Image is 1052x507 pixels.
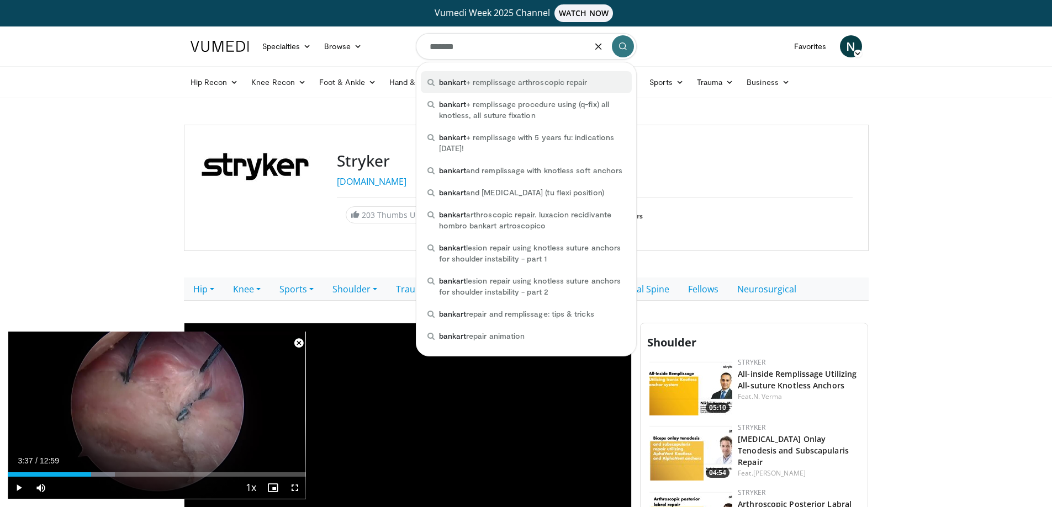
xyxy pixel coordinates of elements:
[439,209,625,231] span: arthroscopic repair. luxacion recidivante hombro bankart artroscopico
[554,4,613,22] span: WATCH NOW
[284,477,306,499] button: Fullscreen
[690,71,741,93] a: Trauma
[8,472,306,477] div: Progress Bar
[439,309,467,318] span: bankart
[262,477,284,499] button: Enable picture-in-picture mode
[18,456,33,465] span: 3:37
[439,188,467,197] span: bankart
[439,99,467,109] span: bankart
[192,4,860,22] a: Vumedi Week 2025 ChannelWATCH NOW
[753,392,783,401] a: N. Verma
[643,71,690,93] a: Sports
[738,488,765,497] a: Stryker
[649,423,732,481] img: f0e53f01-d5db-4f12-81ed-ecc49cba6117.150x105_q85_crop-smart_upscale.jpg
[416,33,637,60] input: Search topics, interventions
[439,166,467,175] span: bankart
[245,71,313,93] a: Knee Recon
[323,277,387,301] a: Shoulder
[288,332,310,355] button: Close
[738,468,859,478] div: Feat.
[439,77,588,88] span: + remplissage arthroscopic repair
[649,357,732,415] a: 05:10
[337,152,853,170] h3: Stryker
[256,35,318,57] a: Specialties
[706,403,729,413] span: 05:10
[439,132,625,154] span: + remplissage with 5 years fu: indications [DATE]!
[787,35,833,57] a: Favorites
[8,332,306,499] video-js: Video Player
[8,477,30,499] button: Play
[439,187,604,198] span: and [MEDICAL_DATA] (tu flexi position)
[728,277,806,301] a: Neurosurgical
[318,35,368,57] a: Browse
[184,71,245,93] a: Hip Recon
[184,277,224,301] a: Hip
[224,277,270,301] a: Knee
[439,243,467,252] span: bankart
[439,165,622,176] span: and remplissage with knotless soft anchors
[439,132,467,142] span: bankart
[362,210,375,220] span: 203
[706,468,729,478] span: 04:54
[738,369,857,391] a: All-inside Remplissage Utilizing All-suture Knotless Anchors
[439,330,525,341] span: repair animation
[649,357,732,415] img: 0dbaa052-54c8-49be-8279-c70a6c51c0f9.150x105_q85_crop-smart_upscale.jpg
[439,242,625,264] span: lesion repair using knotless suture anchors for shoulder instability - part 1
[753,468,806,478] a: [PERSON_NAME]
[383,71,454,93] a: Hand & Wrist
[738,357,765,367] a: Stryker
[35,456,38,465] span: /
[439,331,467,340] span: bankart
[738,434,849,467] a: [MEDICAL_DATA] Onlay Tenodesis and Subscapularis Repair
[40,456,59,465] span: 12:59
[740,71,796,93] a: Business
[738,392,859,402] div: Feat.
[313,71,383,93] a: Foot & Ankle
[679,277,728,301] a: Fellows
[738,423,765,432] a: Stryker
[439,308,594,319] span: repair and remplissage: tips & tricks
[346,206,425,223] a: 203 Thumbs Up
[647,335,696,350] span: Shoulder
[840,35,862,57] a: N
[337,175,406,188] a: [DOMAIN_NAME]
[439,77,467,87] span: bankart
[270,277,323,301] a: Sports
[30,477,52,499] button: Mute
[649,423,732,481] a: 04:54
[439,99,625,121] span: + remplissage procedure using (q-fix) all knotless, all suture fixation
[240,477,262,499] button: Playback Rate
[439,275,625,297] span: lesion repair using knotless suture anchors for shoulder instability - part 2
[439,210,467,219] span: bankart
[191,41,249,52] img: VuMedi Logo
[387,277,445,301] a: Trauma
[439,276,467,285] span: bankart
